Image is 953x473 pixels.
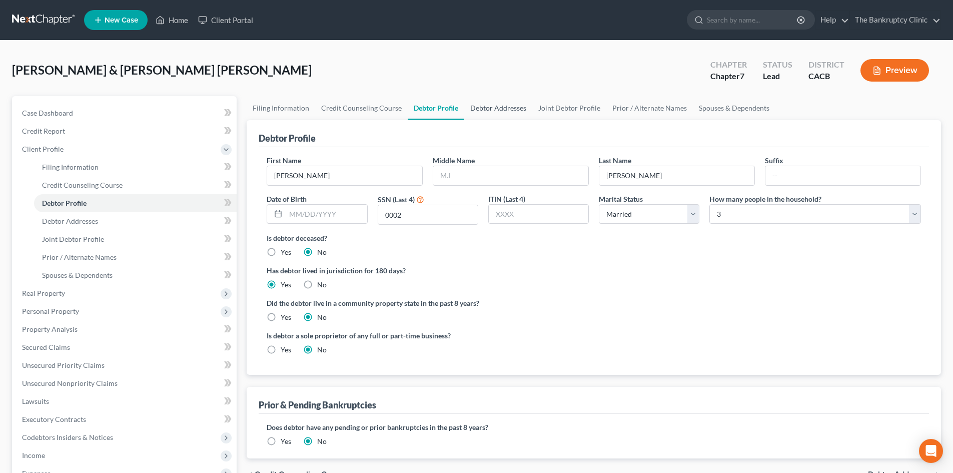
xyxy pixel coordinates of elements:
[815,11,849,29] a: Help
[709,194,821,204] label: How many people in the household?
[408,96,464,120] a: Debtor Profile
[267,155,301,166] label: First Name
[860,59,929,82] button: Preview
[42,199,87,207] span: Debtor Profile
[22,397,49,405] span: Lawsuits
[193,11,258,29] a: Client Portal
[267,166,422,185] input: --
[34,230,237,248] a: Joint Debtor Profile
[22,415,86,423] span: Executory Contracts
[378,194,415,205] label: SSN (Last 4)
[14,338,237,356] a: Secured Claims
[710,71,747,82] div: Chapter
[464,96,532,120] a: Debtor Addresses
[763,71,792,82] div: Lead
[599,166,754,185] input: --
[317,345,327,355] label: No
[281,280,291,290] label: Yes
[267,233,921,243] label: Is debtor deceased?
[22,307,79,315] span: Personal Property
[433,155,475,166] label: Middle Name
[22,433,113,441] span: Codebtors Insiders & Notices
[707,11,798,29] input: Search by name...
[42,235,104,243] span: Joint Debtor Profile
[599,155,631,166] label: Last Name
[42,181,123,189] span: Credit Counseling Course
[317,312,327,322] label: No
[247,96,315,120] a: Filing Information
[259,132,316,144] div: Debtor Profile
[433,166,588,185] input: M.I
[42,271,113,279] span: Spouses & Dependents
[267,422,921,432] label: Does debtor have any pending or prior bankruptcies in the past 8 years?
[14,356,237,374] a: Unsecured Priority Claims
[710,59,747,71] div: Chapter
[919,439,943,463] div: Open Intercom Messenger
[317,436,327,446] label: No
[34,176,237,194] a: Credit Counseling Course
[14,392,237,410] a: Lawsuits
[14,320,237,338] a: Property Analysis
[34,266,237,284] a: Spouses & Dependents
[14,374,237,392] a: Unsecured Nonpriority Claims
[489,205,588,224] input: XXXX
[34,194,237,212] a: Debtor Profile
[808,59,844,71] div: District
[42,163,99,171] span: Filing Information
[281,312,291,322] label: Yes
[850,11,940,29] a: The Bankruptcy Clinic
[34,212,237,230] a: Debtor Addresses
[765,166,920,185] input: --
[22,127,65,135] span: Credit Report
[378,205,478,224] input: XXXX
[22,109,73,117] span: Case Dashboard
[693,96,775,120] a: Spouses & Dependents
[267,330,589,341] label: Is debtor a sole proprietor of any full or part-time business?
[34,248,237,266] a: Prior / Alternate Names
[14,122,237,140] a: Credit Report
[105,17,138,24] span: New Case
[22,343,70,351] span: Secured Claims
[22,379,118,387] span: Unsecured Nonpriority Claims
[317,280,327,290] label: No
[22,451,45,459] span: Income
[267,194,307,204] label: Date of Birth
[267,298,921,308] label: Did the debtor live in a community property state in the past 8 years?
[281,247,291,257] label: Yes
[765,155,783,166] label: Suffix
[763,59,792,71] div: Status
[22,145,64,153] span: Client Profile
[14,104,237,122] a: Case Dashboard
[532,96,606,120] a: Joint Debtor Profile
[42,217,98,225] span: Debtor Addresses
[281,436,291,446] label: Yes
[267,265,921,276] label: Has debtor lived in jurisdiction for 180 days?
[286,205,367,224] input: MM/DD/YYYY
[151,11,193,29] a: Home
[317,247,327,257] label: No
[14,410,237,428] a: Executory Contracts
[22,289,65,297] span: Real Property
[22,361,105,369] span: Unsecured Priority Claims
[34,158,237,176] a: Filing Information
[315,96,408,120] a: Credit Counseling Course
[259,399,376,411] div: Prior & Pending Bankruptcies
[281,345,291,355] label: Yes
[808,71,844,82] div: CACB
[12,63,312,77] span: [PERSON_NAME] & [PERSON_NAME] [PERSON_NAME]
[606,96,693,120] a: Prior / Alternate Names
[42,253,117,261] span: Prior / Alternate Names
[599,194,643,204] label: Marital Status
[488,194,525,204] label: ITIN (Last 4)
[740,71,744,81] span: 7
[22,325,78,333] span: Property Analysis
